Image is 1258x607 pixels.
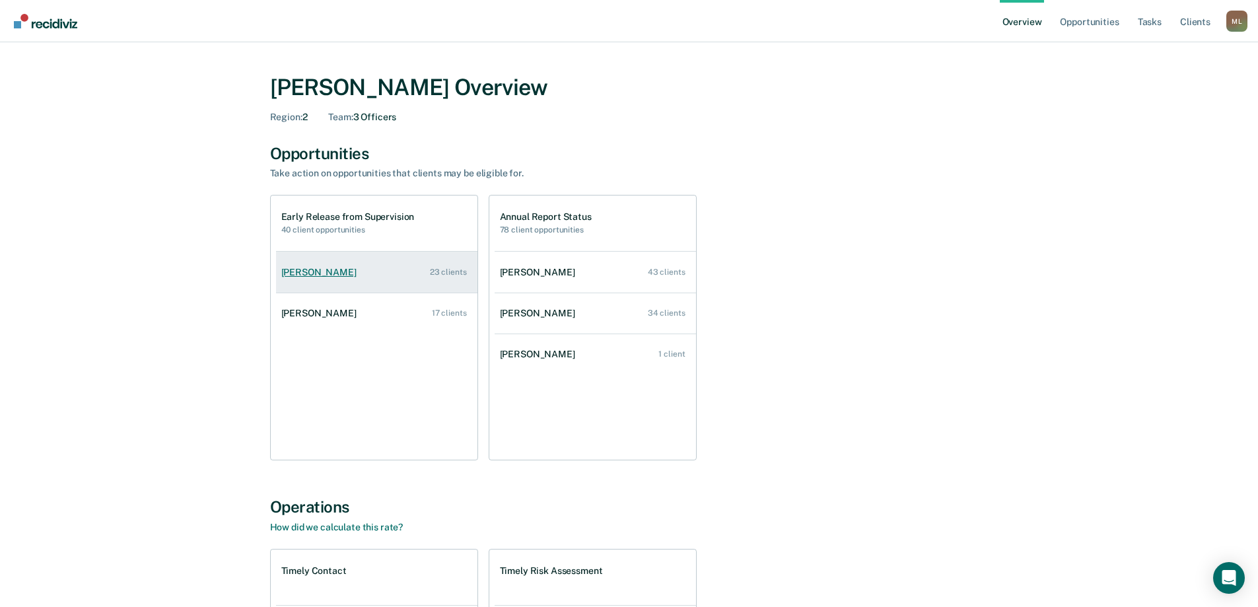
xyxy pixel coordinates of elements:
[281,565,347,577] h1: Timely Contact
[500,225,592,234] h2: 78 client opportunities
[500,308,580,319] div: [PERSON_NAME]
[1226,11,1247,32] button: Profile dropdown button
[495,295,696,332] a: [PERSON_NAME] 34 clients
[1226,11,1247,32] div: M L
[281,267,362,278] div: [PERSON_NAME]
[500,565,603,577] h1: Timely Risk Assessment
[1213,562,1245,594] div: Open Intercom Messenger
[14,14,77,28] img: Recidiviz
[648,308,685,318] div: 34 clients
[495,254,696,291] a: [PERSON_NAME] 43 clients
[270,168,732,179] div: Take action on opportunities that clients may be eligible for.
[432,308,467,318] div: 17 clients
[500,349,580,360] div: [PERSON_NAME]
[500,267,580,278] div: [PERSON_NAME]
[270,497,989,517] div: Operations
[281,308,362,319] div: [PERSON_NAME]
[328,112,396,123] div: 3 Officers
[270,144,989,163] div: Opportunities
[281,225,415,234] h2: 40 client opportunities
[328,112,353,122] span: Team :
[270,522,403,532] a: How did we calculate this rate?
[430,268,467,277] div: 23 clients
[276,295,477,332] a: [PERSON_NAME] 17 clients
[495,336,696,373] a: [PERSON_NAME] 1 client
[281,211,415,223] h1: Early Release from Supervision
[500,211,592,223] h1: Annual Report Status
[648,268,685,277] div: 43 clients
[270,74,989,101] div: [PERSON_NAME] Overview
[270,112,308,123] div: 2
[658,349,685,359] div: 1 client
[276,254,477,291] a: [PERSON_NAME] 23 clients
[270,112,302,122] span: Region :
